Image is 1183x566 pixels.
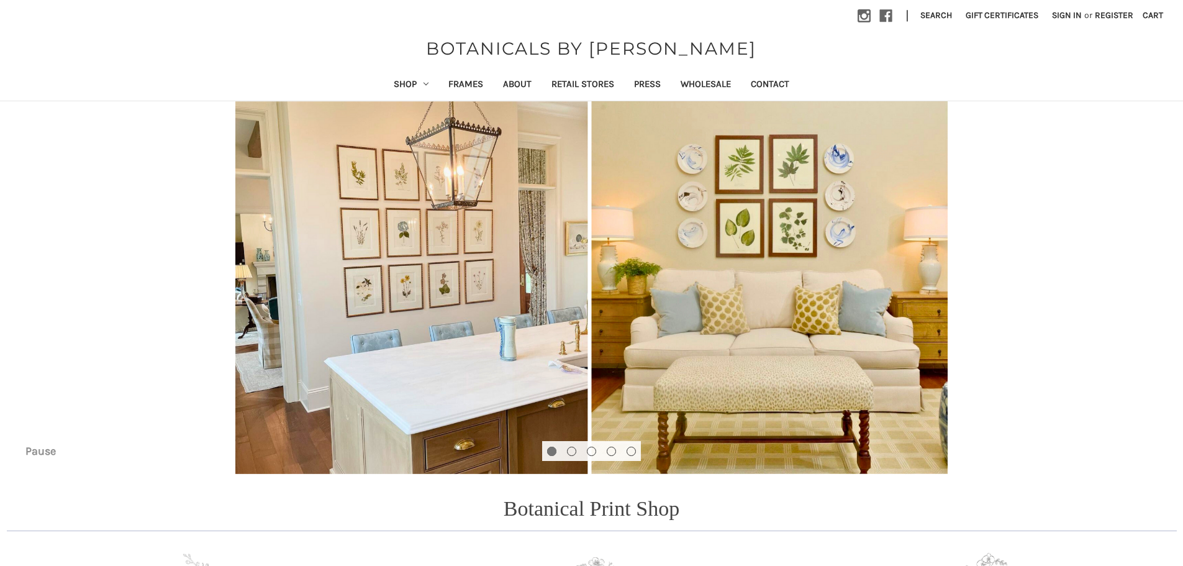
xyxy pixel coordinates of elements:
[1083,9,1094,22] span: or
[627,447,636,456] button: Go to slide 5 of 5
[627,463,635,463] span: Go to slide 5 of 5
[493,70,542,101] a: About
[568,463,576,463] span: Go to slide 2 of 5
[384,70,438,101] a: Shop
[438,70,493,101] a: Frames
[504,493,679,524] p: Botanical Print Shop
[567,447,576,456] button: Go to slide 2 of 5
[607,463,615,463] span: Go to slide 4 of 5
[741,70,799,101] a: Contact
[16,441,65,461] button: Pause carousel
[420,35,763,62] a: BOTANICALS BY [PERSON_NAME]
[548,463,556,463] span: Go to slide 1 of 5, active
[607,447,616,456] button: Go to slide 4 of 5
[624,70,671,101] a: Press
[587,463,596,463] span: Go to slide 3 of 5
[1143,10,1163,21] span: Cart
[587,447,596,456] button: Go to slide 3 of 5
[547,447,556,456] button: Go to slide 1 of 5, active
[671,70,741,101] a: Wholesale
[901,6,913,26] li: |
[542,70,624,101] a: Retail Stores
